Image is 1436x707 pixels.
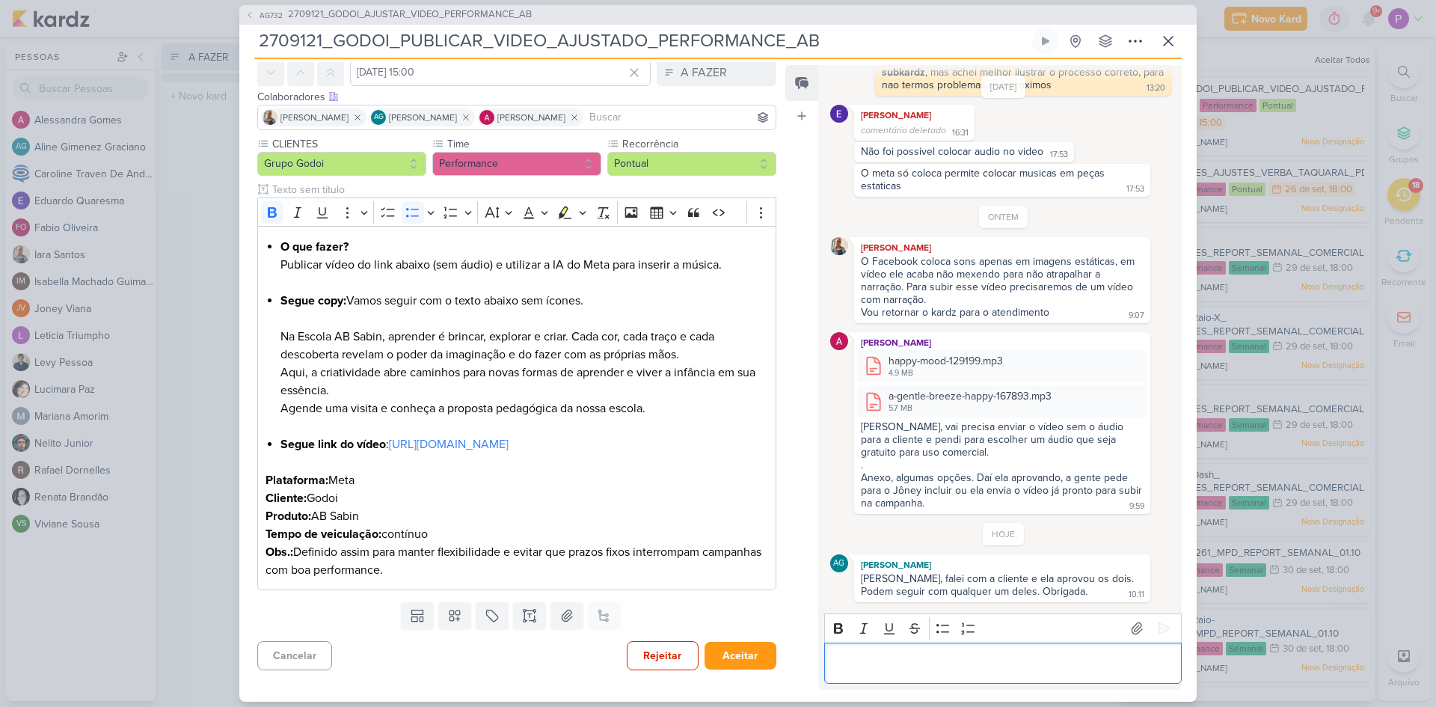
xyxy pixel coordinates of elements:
span: [PERSON_NAME] [497,111,565,124]
div: Anexo, algumas opções. Daí ela aprovando, a gente pede para o Jôney incluir ou ela envia o vídeo ... [861,471,1145,509]
li: Vamos seguir com o texto abaixo sem ícones. Na Escola AB Sabin, aprender é brincar, explorar e cr... [280,292,768,417]
span: [PERSON_NAME] [389,111,457,124]
img: Eduardo Quaresma [830,105,848,123]
button: Aceitar [705,642,776,670]
div: 9:07 [1129,310,1144,322]
strong: Tempo de veiculação: [266,527,381,542]
div: a-gentle-breeze-happy-167893.mp3 [857,385,1147,417]
div: 5.7 MB [889,403,1052,414]
div: [PERSON_NAME] [857,557,1147,572]
div: [PERSON_NAME], vai precisa enviar o vídeo sem o áudio para a cliente e pendi para escolher um áud... [861,420,1144,459]
div: . [861,459,1144,471]
img: Alessandra Gomes [479,110,494,125]
div: [PERSON_NAME] [857,335,1147,350]
input: Kard Sem Título [254,28,1029,55]
button: Grupo Godoi [257,152,426,176]
label: Time [446,136,601,152]
div: [PERSON_NAME], falei com a cliente e ela aprovou os dois. Podem seguir com qualquer um deles. Obr... [861,572,1137,598]
input: Buscar [586,108,773,126]
div: 4.9 MB [889,367,1003,379]
div: 13:20 [1147,82,1165,94]
a: [URL][DOMAIN_NAME] [389,437,509,452]
img: Iara Santos [830,237,848,255]
div: Editor editing area: main [824,643,1182,684]
p: AG [374,114,384,121]
p: AG [833,560,844,568]
li: Publicar vídeo do link abaixo (sem áudio) e utilizar a IA do Meta para inserir a música. [280,238,768,292]
div: O meta só coloca permite colocar musicas em peças estaticas [861,167,1108,192]
label: CLIENTES [271,136,426,152]
span: [PERSON_NAME] [280,111,349,124]
strong: Produto: [266,509,311,524]
div: Editor toolbar [257,198,776,227]
div: 17:53 [1050,149,1068,161]
div: O Facebook coloca sons apenas em imagens estáticas, em vídeo ele acaba não mexendo para não atrap... [861,255,1144,306]
div: 17:53 [1126,183,1144,195]
strong: Plataforma: [266,473,328,488]
strong: Segue copy: [280,293,346,308]
div: Ligar relógio [1040,35,1052,47]
p: Meta [266,453,768,489]
div: [PERSON_NAME] [857,108,972,123]
label: Recorrência [621,136,776,152]
div: happy-mood-129199.mp3 [889,353,1003,369]
button: Pontual [607,152,776,176]
div: 9:59 [1129,501,1144,512]
div: Aline Gimenez Graciano [830,554,848,572]
p: Definido assim para manter flexibilidade e evitar que prazos fixos interrompam campanhas com boa ... [266,543,768,579]
div: Não foi possivel colocar audio no video [861,145,1043,158]
div: Editor toolbar [824,613,1182,643]
div: [PERSON_NAME] [857,240,1147,255]
div: Aline Gimenez Graciano [371,110,386,125]
div: 16:31 [952,127,969,139]
li: : [280,435,768,453]
button: Rejeitar [627,641,699,670]
strong: Obs.: [266,545,293,560]
img: Iara Santos [263,110,277,125]
input: Texto sem título [269,182,776,198]
img: Alessandra Gomes [830,332,848,350]
span: comentário deletado [861,125,946,135]
input: Select a date [350,59,651,86]
p: Godoi [266,489,768,507]
div: Vou retornar o kardz para o atendimento [861,306,1049,319]
div: A FAZER [681,64,727,82]
p: AB Sabin contínuo [266,507,768,543]
div: a-gentle-breeze-happy-167893.mp3 [889,388,1052,404]
div: Colaboradores [257,89,776,105]
strong: Cliente: [266,491,307,506]
strong: O que fazer? [280,239,349,254]
div: 10:11 [1129,589,1144,601]
button: Cancelar [257,641,332,670]
div: happy-mood-129199.mp3 [857,350,1147,382]
button: Performance [432,152,601,176]
button: A FAZER [657,59,776,86]
strong: Segue link do vídeo [280,437,386,452]
div: , mas achei melhor ilustrar o processo correto, para nao termos problemas nos próximos [882,53,1167,91]
div: Editor editing area: main [257,226,776,590]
